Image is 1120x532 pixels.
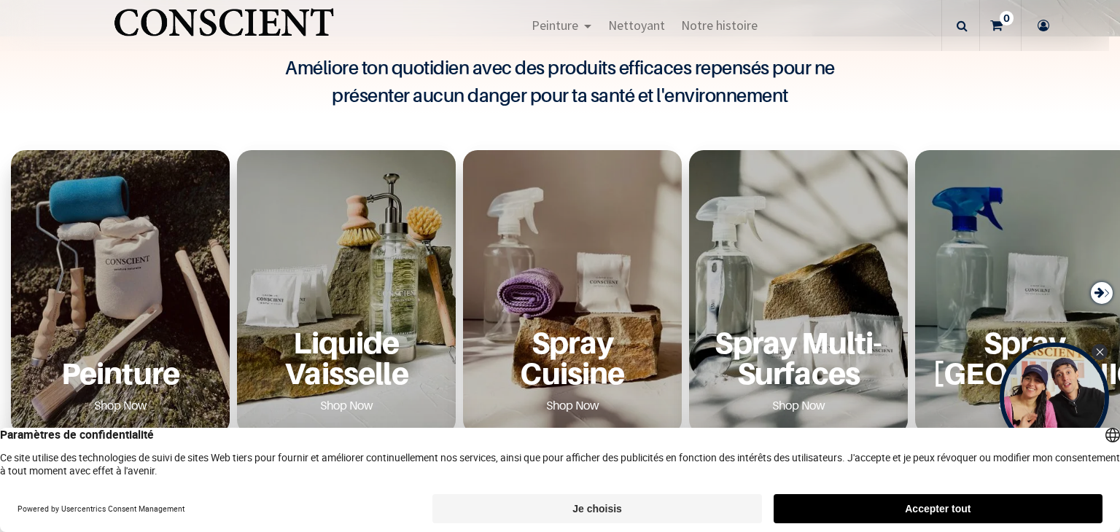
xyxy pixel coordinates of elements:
div: 3 / 6 [463,150,682,434]
span: Notre histoire [681,17,758,34]
h4: Améliore ton quotidien avec des produits efficaces repensés pour ne présenter aucun danger pour t... [268,54,852,109]
div: 4 / 6 [689,150,908,434]
a: Shop Now [529,394,617,417]
div: Open Tolstoy widget [1000,343,1109,452]
div: 2 / 6 [237,150,456,434]
div: 1 / 6 [11,150,230,434]
sup: 0 [1000,11,1014,26]
a: Shop Now [755,394,843,417]
div: Next slide [1091,282,1113,304]
div: Close Tolstoy widget [1092,344,1108,360]
a: Shop Now [77,394,165,417]
button: Open chat widget [12,12,56,56]
a: Shop Now [981,394,1069,417]
a: Peinture [28,358,212,388]
span: Peinture [532,17,578,34]
span: Nettoyant [608,17,665,34]
div: Open Tolstoy [1000,343,1109,452]
a: Liquide Vaisselle [254,327,438,388]
a: Shop Now [303,394,391,417]
a: Spray Cuisine [481,327,664,388]
a: Spray [GEOGRAPHIC_DATA] [933,327,1116,388]
div: Tolstoy bubble widget [1000,343,1109,452]
a: Spray Multi-Surfaces [707,327,890,388]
